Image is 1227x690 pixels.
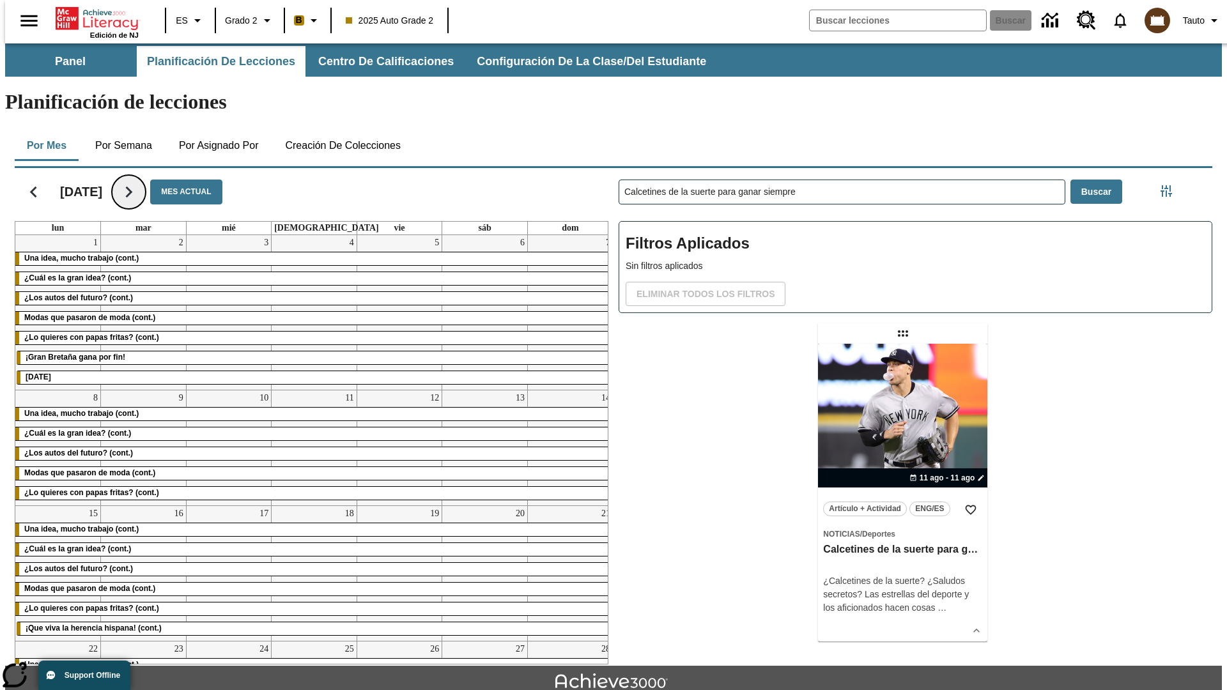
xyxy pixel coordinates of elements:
a: 4 de septiembre de 2025 [347,235,357,250]
span: Deportes [862,530,895,539]
td: 20 de septiembre de 2025 [442,505,528,641]
button: Artículo + Actividad [823,502,907,516]
a: miércoles [219,222,238,234]
span: Tema: Noticias/Deportes [823,527,982,540]
td: 12 de septiembre de 2025 [357,390,442,505]
span: … [938,602,946,613]
div: Filtros Aplicados [619,221,1212,313]
span: ¡Gran Bretaña gana por fin! [26,353,125,362]
a: 7 de septiembre de 2025 [603,235,613,250]
span: Día del Trabajo [26,372,51,381]
div: ¡Que viva la herencia hispana! (cont.) [17,622,612,635]
div: ¿Calcetines de la suerte? ¿Saludos secretos? Las estrellas del deporte y los aficionados hacen cosas [823,574,982,615]
div: Día del Trabajo [17,371,612,384]
a: 23 de septiembre de 2025 [172,641,186,657]
img: avatar image [1145,8,1170,33]
a: 27 de septiembre de 2025 [513,641,527,657]
td: 21 de septiembre de 2025 [527,505,613,641]
span: Una idea, mucho trabajo (cont.) [24,660,139,669]
div: Una idea, mucho trabajo (cont.) [15,659,613,671]
a: 26 de septiembre de 2025 [428,641,442,657]
div: Una idea, mucho trabajo (cont.) [15,252,613,265]
input: Buscar campo [810,10,986,31]
a: viernes [391,222,407,234]
div: ¿Lo quieres con papas fritas? (cont.) [15,332,613,344]
td: 8 de septiembre de 2025 [15,390,101,505]
td: 18 de septiembre de 2025 [272,505,357,641]
td: 4 de septiembre de 2025 [272,235,357,390]
button: Lenguaje: ES, Selecciona un idioma [170,9,211,32]
span: 2025 Auto Grade 2 [346,14,434,27]
a: Centro de información [1034,3,1069,38]
input: Buscar lecciones [619,180,1065,204]
button: Perfil/Configuración [1178,9,1227,32]
a: 19 de septiembre de 2025 [428,506,442,521]
span: B [296,12,302,28]
div: Calendario [4,163,608,664]
button: 11 ago - 11 ago Elegir fechas [907,472,988,484]
button: Menú lateral de filtros [1154,178,1179,204]
div: Modas que pasaron de moda (cont.) [15,583,613,595]
a: Centro de recursos, Se abrirá en una pestaña nueva. [1069,3,1104,38]
td: 16 de septiembre de 2025 [101,505,187,641]
button: Por mes [15,130,79,161]
a: martes [133,222,154,234]
td: 13 de septiembre de 2025 [442,390,528,505]
div: lesson details [818,344,987,641]
button: Buscar [1070,180,1122,204]
button: Escoja un nuevo avatar [1137,4,1178,37]
span: / [860,530,862,539]
a: sábado [475,222,493,234]
div: ¿Los autos del futuro? (cont.) [15,447,613,460]
button: Creación de colecciones [275,130,411,161]
a: lunes [49,222,66,234]
button: ENG/ES [909,502,950,516]
div: ¿Cuál es la gran idea? (cont.) [15,543,613,556]
span: Noticias [823,530,860,539]
button: Mes actual [150,180,222,204]
div: ¿Cuál es la gran idea? (cont.) [15,272,613,285]
span: Modas que pasaron de moda (cont.) [24,313,155,322]
span: ¿Los autos del futuro? (cont.) [24,293,133,302]
a: 2 de septiembre de 2025 [176,235,186,250]
span: Artículo + Actividad [829,502,901,516]
a: 12 de septiembre de 2025 [428,390,442,406]
span: Una idea, mucho trabajo (cont.) [24,525,139,533]
button: Planificación de lecciones [137,46,305,77]
div: Modas que pasaron de moda (cont.) [15,467,613,480]
div: ¿Los autos del futuro? (cont.) [15,563,613,576]
a: Portada [56,6,139,31]
span: ES [176,14,188,27]
button: Por semana [85,130,162,161]
a: 16 de septiembre de 2025 [172,506,186,521]
td: 11 de septiembre de 2025 [272,390,357,505]
div: ¡Gran Bretaña gana por fin! [17,351,612,364]
a: 22 de septiembre de 2025 [86,641,100,657]
td: 14 de septiembre de 2025 [527,390,613,505]
h3: Calcetines de la suerte para ganar siempre [823,543,982,556]
td: 9 de septiembre de 2025 [101,390,187,505]
button: Seguir [112,176,145,208]
td: 5 de septiembre de 2025 [357,235,442,390]
div: Portada [56,4,139,39]
span: ¡Que viva la herencia hispana! (cont.) [26,624,162,632]
button: Por asignado por [169,130,269,161]
span: Tauto [1183,14,1205,27]
span: ¿Lo quieres con papas fritas? (cont.) [24,604,159,613]
span: Una idea, mucho trabajo (cont.) [24,409,139,418]
span: Grado 2 [225,14,258,27]
div: Una idea, mucho trabajo (cont.) [15,523,613,536]
button: Panel [6,46,134,77]
td: 19 de septiembre de 2025 [357,505,442,641]
span: Edición de NJ [90,31,139,39]
a: jueves [272,222,382,234]
a: 17 de septiembre de 2025 [257,506,271,521]
div: Modas que pasaron de moda (cont.) [15,312,613,325]
button: Support Offline [38,661,130,690]
div: ¿Cuál es la gran idea? (cont.) [15,427,613,440]
a: 3 de septiembre de 2025 [261,235,271,250]
a: 14 de septiembre de 2025 [599,390,613,406]
div: Una idea, mucho trabajo (cont.) [15,408,613,420]
div: Lección arrastrable: Calcetines de la suerte para ganar siempre [893,323,913,344]
td: 17 de septiembre de 2025 [186,505,272,641]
